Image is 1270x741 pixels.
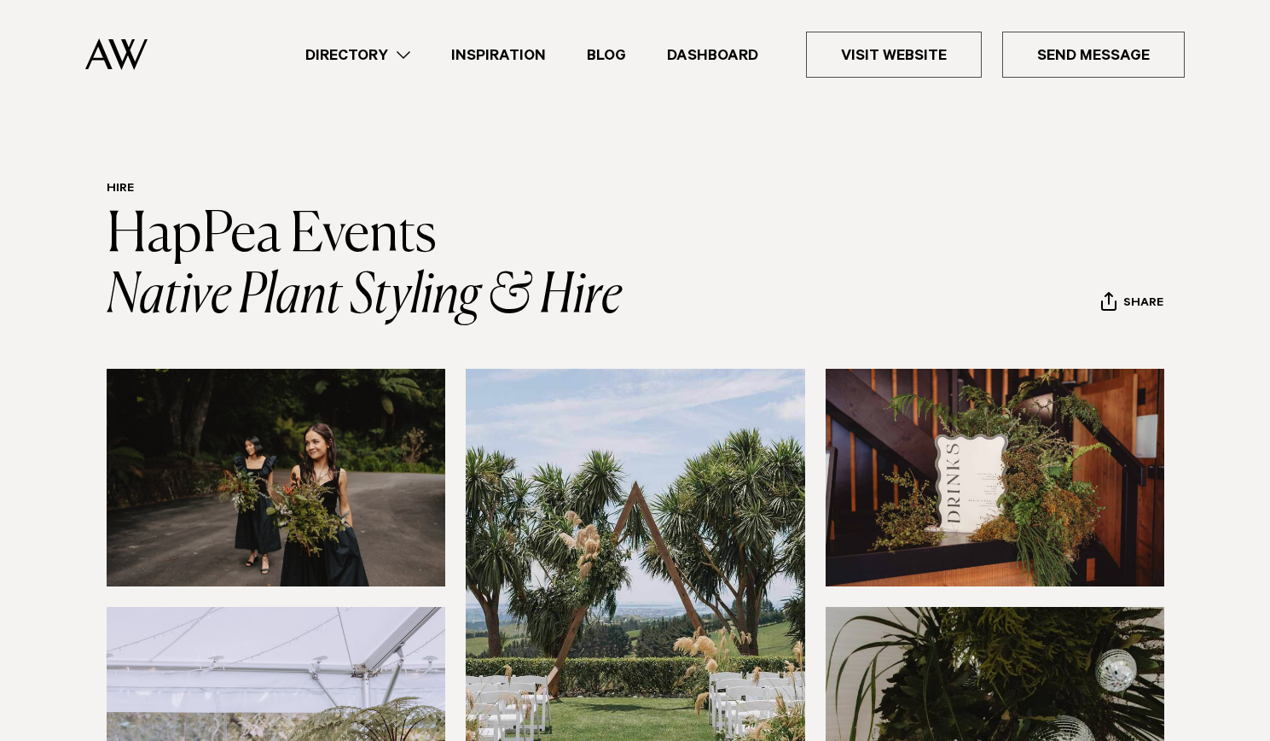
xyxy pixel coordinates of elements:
a: Hire [107,183,134,196]
span: Share [1123,296,1163,312]
a: Directory [285,44,431,67]
a: Inspiration [431,44,566,67]
a: Dashboard [647,44,779,67]
button: Share [1100,291,1164,317]
a: Blog [566,44,647,67]
a: Visit Website [806,32,982,78]
a: Send Message [1002,32,1185,78]
img: Auckland Weddings Logo [85,38,148,70]
a: HapPea Events Native Plant Styling & Hire [107,208,622,324]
